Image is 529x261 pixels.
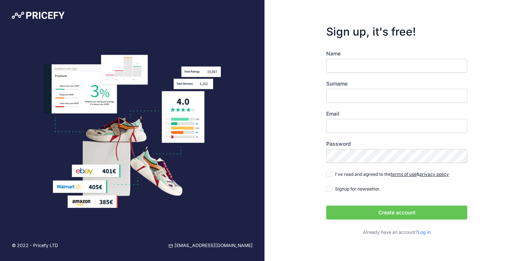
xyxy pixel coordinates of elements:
p: Already have an account? [326,229,467,236]
span: I've read and agreed to the & [335,171,449,177]
h3: Sign up, it's free! [326,25,467,38]
img: Pricefy [12,12,65,19]
label: Password [326,140,467,148]
a: privacy policy [420,171,449,177]
a: Log in [418,229,431,235]
p: © 2022 - Pricefy LTD [12,242,58,249]
label: Email [326,110,467,117]
span: Signup for newsletter. [335,186,380,192]
label: Surname [326,80,467,87]
button: Create account [326,206,467,220]
a: terms of use [391,171,417,177]
label: Name [326,50,467,57]
a: [EMAIL_ADDRESS][DOMAIN_NAME] [169,242,253,249]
